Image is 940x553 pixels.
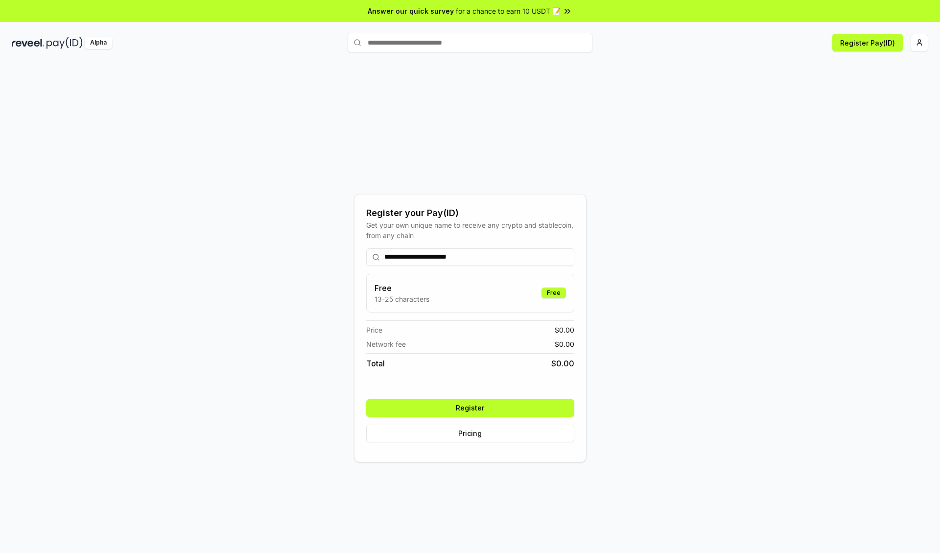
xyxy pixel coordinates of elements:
[456,6,561,16] span: for a chance to earn 10 USDT 📝
[375,282,429,294] h3: Free
[366,325,382,335] span: Price
[366,425,574,442] button: Pricing
[541,288,566,298] div: Free
[832,34,903,51] button: Register Pay(ID)
[375,294,429,304] p: 13-25 characters
[47,37,83,49] img: pay_id
[366,206,574,220] div: Register your Pay(ID)
[555,325,574,335] span: $ 0.00
[555,339,574,349] span: $ 0.00
[12,37,45,49] img: reveel_dark
[366,399,574,417] button: Register
[368,6,454,16] span: Answer our quick survey
[366,220,574,240] div: Get your own unique name to receive any crypto and stablecoin, from any chain
[366,358,385,369] span: Total
[551,358,574,369] span: $ 0.00
[85,37,112,49] div: Alpha
[366,339,406,349] span: Network fee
